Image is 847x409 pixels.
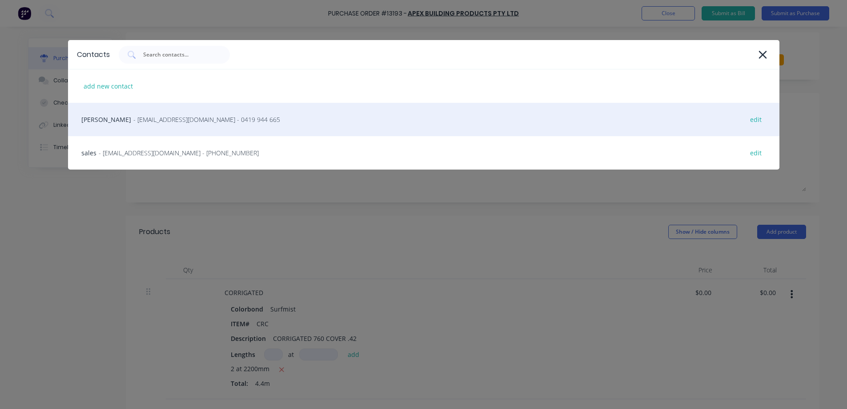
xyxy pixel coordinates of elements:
[142,50,216,59] input: Search contacts...
[79,79,137,93] div: add new contact
[133,115,280,124] span: - [EMAIL_ADDRESS][DOMAIN_NAME] - 0419 944 665
[746,113,766,126] div: edit
[746,146,766,160] div: edit
[68,136,779,170] div: sales
[68,103,779,136] div: [PERSON_NAME]
[77,49,110,60] div: Contacts
[99,148,259,158] span: - [EMAIL_ADDRESS][DOMAIN_NAME] - [PHONE_NUMBER]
